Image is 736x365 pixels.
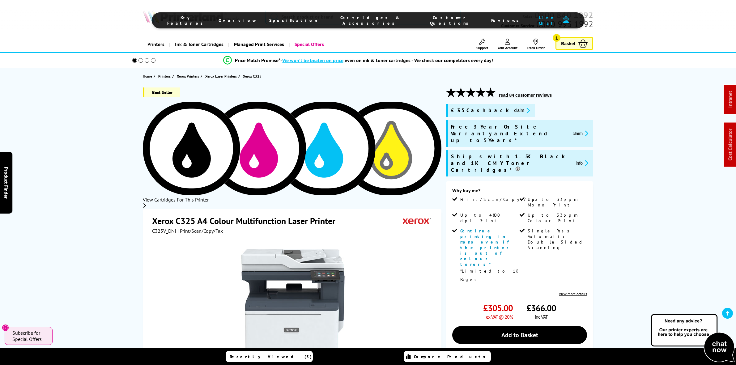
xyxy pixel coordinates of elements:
h1: Xerox C325 A4 Colour Multifunction Laser Printer [152,215,342,227]
a: Track Order [527,39,545,50]
a: Home [143,73,154,79]
span: Overview [219,18,257,23]
button: promo-description [512,107,532,114]
a: Add to Basket [452,326,587,344]
span: Compare Products [414,354,489,359]
img: cmyk-icon.svg [143,102,441,195]
span: Print/Scan/Copy/Fax [460,197,540,202]
span: £366.00 [526,302,556,314]
img: Xerox [403,215,431,227]
a: Your Account [497,39,517,50]
span: C325V_DNI [152,228,176,234]
button: promo-description [571,130,590,137]
span: inc VAT [535,314,548,320]
span: Up to 33ppm Mono Print [528,197,586,208]
li: modal_Promise [124,55,593,66]
span: Xerox Laser Printers [205,73,237,79]
a: Xerox Laser Printers [205,73,238,79]
a: Printers [143,36,169,52]
button: promo-description [574,159,590,167]
a: Cost Calculator [727,129,733,161]
span: Printers [158,73,171,79]
span: Ink & Toner Cartridges [175,36,223,52]
a: Support [476,39,488,50]
span: Customer Questions [423,15,479,26]
span: Reviews [491,18,522,23]
span: £305.00 [483,302,513,314]
span: Subscribe for Special Offers [12,330,46,342]
span: Ships with 1.5K Black and 1K CMY Toner Cartridges* [451,153,571,173]
a: Intranet [727,91,733,108]
a: View more details [559,291,587,296]
div: Why buy me? [452,187,587,197]
span: Up to 33ppm Colour Print [528,212,586,223]
span: Your Account [497,45,517,50]
span: Product Finder [3,167,9,198]
p: *Limited to 1K Pages [460,267,518,284]
span: We won’t be beaten on price, [282,57,345,63]
span: 1 [553,34,560,42]
span: Recently Viewed (5) [230,354,312,359]
span: View Cartridges For This Printer [143,197,209,203]
span: Specification [269,18,317,23]
span: ex VAT @ 20% [486,314,513,320]
span: Best Seller [143,87,180,97]
span: Home [143,73,152,79]
a: Ink & Toner Cartridges [169,36,228,52]
span: Basket [561,39,575,48]
span: | Print/Scan/Copy/Fax [177,228,223,234]
span: Free 3 Year On-Site Warranty and Extend up to 5 Years* [451,123,568,144]
span: Up to 4800 dpi Print [460,212,518,223]
a: Printers [158,73,172,79]
span: Cartridges & Accessories [330,15,411,26]
span: Continue printing in mono even if the printer is out of colour toners* [460,228,512,267]
a: Compare Products [404,351,491,362]
span: Single Pass Automatic Double Sided Scanning [528,228,586,250]
img: user-headset-duotone.svg [563,16,569,23]
span: Xerox Printers [177,73,199,79]
a: Xerox C325 [243,73,263,79]
button: read 84 customer reviews [497,92,554,98]
button: Close [2,324,9,331]
a: Special Offers [289,36,329,52]
div: - even on ink & toner cartridges - We check our competitors every day! [280,57,493,63]
a: Managed Print Services [228,36,289,52]
a: Recently Viewed (5) [226,351,313,362]
span: Price Match Promise* [235,57,280,63]
img: Open Live Chat window [649,313,736,364]
span: Key Features [167,15,206,26]
a: Xerox Printers [177,73,201,79]
a: Basket 1 [555,37,593,50]
span: Live Chat [534,15,559,26]
span: £35 Cashback [451,107,509,114]
span: Xerox C325 [243,73,262,79]
span: Support [476,45,488,50]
